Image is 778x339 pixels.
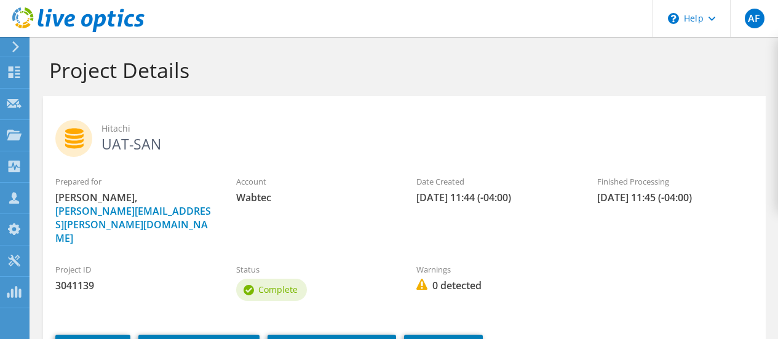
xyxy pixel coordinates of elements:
label: Warnings [416,263,573,276]
label: Finished Processing [597,175,753,188]
span: [DATE] 11:44 (-04:00) [416,191,573,204]
span: Hitachi [101,122,753,135]
svg: \n [668,13,679,24]
label: Date Created [416,175,573,188]
label: Status [236,263,392,276]
label: Account [236,175,392,188]
h1: Project Details [49,57,753,83]
span: Wabtec [236,191,392,204]
span: 0 detected [416,279,573,292]
label: Project ID [55,263,212,276]
span: AF [745,9,764,28]
span: 3041139 [55,279,212,292]
span: [DATE] 11:45 (-04:00) [597,191,753,204]
span: [PERSON_NAME], [55,191,212,245]
h2: UAT-SAN [55,120,753,151]
label: Prepared for [55,175,212,188]
span: Complete [258,284,298,295]
a: [PERSON_NAME][EMAIL_ADDRESS][PERSON_NAME][DOMAIN_NAME] [55,204,211,245]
